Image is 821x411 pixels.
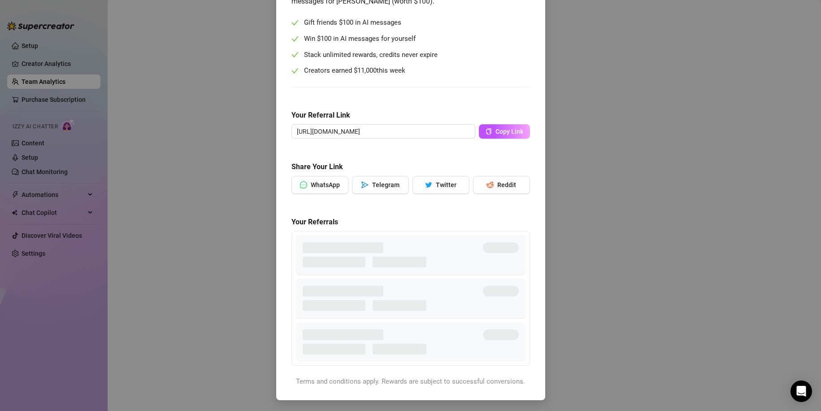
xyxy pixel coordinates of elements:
[291,376,530,387] div: Terms and conditions apply. Rewards are subject to successful conversions.
[291,176,348,194] button: messageWhatsApp
[473,176,530,194] button: redditReddit
[352,176,409,194] button: sendTelegram
[311,181,340,188] span: WhatsApp
[487,181,494,188] span: reddit
[291,51,299,58] span: check
[436,181,456,188] span: Twitter
[479,124,530,139] button: Copy Link
[486,128,492,135] span: copy
[304,66,405,76] span: Creators earned $ this week
[495,128,523,135] span: Copy Link
[291,19,299,26] span: check
[304,34,416,44] span: Win $100 in AI messages for yourself
[291,162,530,172] h5: Share Your Link
[791,380,812,402] div: Open Intercom Messenger
[304,50,438,61] span: Stack unlimited rewards, credits never expire
[413,176,469,194] button: twitterTwitter
[291,67,299,74] span: check
[304,17,401,28] span: Gift friends $100 in AI messages
[425,181,432,188] span: twitter
[291,110,530,121] h5: Your Referral Link
[497,181,516,188] span: Reddit
[300,181,307,188] span: message
[291,35,299,43] span: check
[372,181,400,188] span: Telegram
[361,181,369,188] span: send
[291,217,530,227] h5: Your Referrals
